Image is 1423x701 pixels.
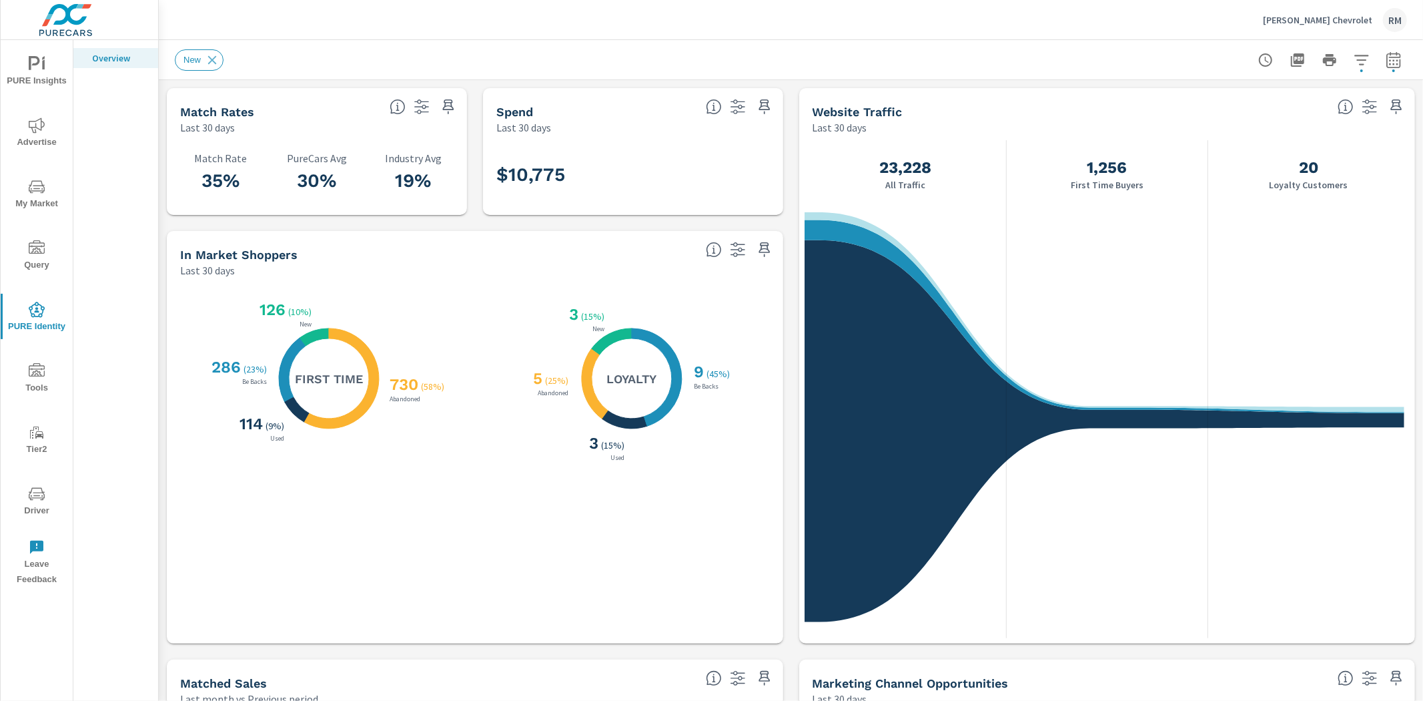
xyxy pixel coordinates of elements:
h5: Website Traffic [813,105,903,119]
h3: 19% [373,170,454,192]
p: [PERSON_NAME] Chevrolet [1263,14,1372,26]
span: Advertise [5,118,69,150]
span: My Market [5,179,69,212]
p: Last 30 days [180,120,235,136]
h5: First Time [295,371,363,387]
span: Save this to your personalized report [438,96,459,118]
div: Overview [73,48,158,68]
div: New [175,49,223,71]
span: Save this to your personalized report [1386,96,1407,118]
p: Industry Avg [373,152,454,164]
span: Loyalty: Matches that have purchased from the dealership before and purchased within the timefram... [706,670,722,686]
p: Abandoned [536,390,572,397]
span: Loyalty: Matched has purchased from the dealership before and has exhibited a preference through ... [706,242,722,258]
span: Matched shoppers that can be exported to each channel type. This is targetable traffic. [1338,670,1354,686]
h5: Marketing Channel Opportunities [813,676,1009,690]
p: Be Backs [692,383,722,390]
span: PURE Identity [5,302,69,334]
h3: 30% [277,170,358,192]
p: New [590,326,608,332]
span: Tools [5,363,69,396]
span: Total PureCars DigAdSpend. Data sourced directly from the Ad Platforms. Non-Purecars DigAd client... [706,99,722,115]
p: Used [608,455,628,461]
p: Overview [92,51,147,65]
span: Tier2 [5,425,69,457]
span: New [175,55,209,65]
h3: 3 [587,434,599,453]
h5: Match Rates [180,105,254,119]
span: Driver [5,486,69,519]
p: Used [268,435,287,442]
p: ( 45% ) [707,368,733,380]
p: Last 30 days [813,120,867,136]
button: Select Date Range [1380,47,1407,73]
span: Save this to your personalized report [1386,668,1407,689]
h5: Loyalty [606,371,656,387]
p: ( 15% ) [602,439,628,451]
p: ( 58% ) [421,381,447,393]
span: PURE Insights [5,56,69,89]
button: Apply Filters [1348,47,1375,73]
span: Query [5,240,69,273]
p: ( 10% ) [288,306,314,318]
h3: 3 [567,305,579,324]
p: ( 25% ) [546,375,572,387]
div: nav menu [1,40,73,593]
h3: 114 [237,415,263,433]
p: Last 30 days [496,120,551,136]
h3: 35% [180,170,261,192]
span: Save this to your personalized report [754,239,775,260]
p: Last 30 days [180,262,235,278]
span: All traffic is the data we start with. It’s unique personas over a 30-day period. We don’t consid... [1338,99,1354,115]
p: PureCars Avg [277,152,358,164]
h5: Spend [496,105,533,119]
div: RM [1383,8,1407,32]
p: ( 9% ) [266,420,287,432]
p: New [297,321,314,328]
h5: Matched Sales [180,676,267,690]
h3: 730 [387,375,418,394]
p: ( 23% ) [244,363,270,375]
h3: 126 [257,300,286,319]
span: Match rate: % of Identifiable Traffic. Pure Identity avg: Avg match rate of all PURE Identity cus... [390,99,406,115]
span: Leave Feedback [5,539,69,588]
h3: $10,775 [496,164,565,186]
h3: 286 [209,358,241,377]
h3: 9 [692,363,704,381]
p: Be Backs [240,379,270,385]
p: Abandoned [387,396,423,403]
span: Save this to your personalized report [754,668,775,689]
p: Match Rate [180,152,261,164]
span: Save this to your personalized report [754,96,775,118]
h3: 5 [531,369,543,388]
h5: In Market Shoppers [180,248,298,262]
p: ( 15% ) [582,310,608,322]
